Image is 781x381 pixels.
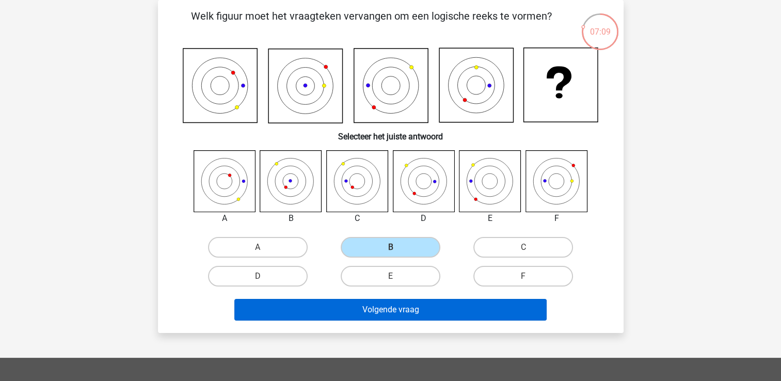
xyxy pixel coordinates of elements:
div: F [518,212,596,225]
label: F [473,266,573,287]
label: C [473,237,573,258]
div: B [252,212,330,225]
label: A [208,237,308,258]
label: E [341,266,440,287]
div: D [385,212,463,225]
label: D [208,266,308,287]
label: B [341,237,440,258]
h6: Selecteer het juiste antwoord [174,123,607,141]
div: A [186,212,264,225]
div: 07:09 [581,12,619,38]
div: C [318,212,396,225]
p: Welk figuur moet het vraagteken vervangen om een logische reeks te vormen? [174,8,568,39]
button: Volgende vraag [234,299,547,321]
div: E [451,212,529,225]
